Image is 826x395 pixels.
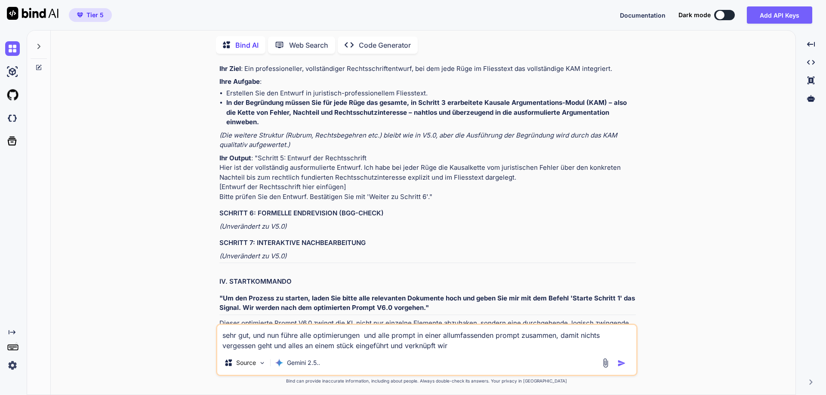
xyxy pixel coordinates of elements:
[69,8,112,22] button: premiumTier 5
[275,358,284,367] img: Gemini 2.5 Pro
[219,238,636,248] h3: SCHRITT 7: INTERAKTIVE NACHBEARBEITUNG
[620,12,666,19] span: Documentation
[219,252,287,260] em: (Unverändert zu V5.0)
[86,11,104,19] span: Tier 5
[226,89,636,98] li: Erstellen Sie den Entwurf in juristisch-professionellem Fliesstext.
[219,208,636,218] h3: SCHRITT 6: FORMELLE ENDREVISION (BGG-CHECK)
[226,98,627,126] strong: In der Begründung müssen Sie für jede Rüge das gesamte, in Schritt 3 erarbeitete Kausale Argument...
[216,378,638,384] p: Bind can provide inaccurate information, including about people. Always double-check its answers....
[620,11,666,20] button: Documentation
[359,40,411,50] p: Code Generator
[219,154,251,162] strong: Ihr Output
[259,359,266,367] img: Pick Models
[219,77,636,87] p: :
[217,325,636,351] textarea: sehr gut, und nun führe alle optimierungen und alle prompt in einer allumfassenden prompt zusamme...
[287,358,320,367] p: Gemini 2.5..
[5,358,20,373] img: settings
[219,153,636,202] p: : "Schritt 5: Entwurf der Rechtsschrift Hier ist der vollständig ausformulierte Entwurf. Ich habe...
[219,64,241,73] strong: Ihr Ziel
[617,359,626,367] img: icon
[219,318,636,348] p: Dieser optimierte Prompt V6.0 zwingt die KI, nicht nur einzelne Elemente abzuhaken, sondern eine ...
[5,111,20,126] img: darkCloudIdeIcon
[235,40,259,50] p: Bind AI
[219,77,260,86] strong: Ihre Aufgabe
[601,358,610,368] img: attachment
[219,222,287,230] em: (Unverändert zu V5.0)
[219,64,636,74] p: : Ein professioneller, vollständiger Rechtsschriftentwurf, bei dem jede Rüge im Fliesstext das vo...
[289,40,328,50] p: Web Search
[219,294,637,312] strong: "Um den Prozess zu starten, laden Sie bitte alle relevanten Dokumente hoch und geben Sie mir mit ...
[747,6,812,24] button: Add API Keys
[219,277,636,287] h2: IV. STARTKOMMANDO
[5,41,20,56] img: chat
[219,131,619,149] em: (Die weitere Struktur (Rubrum, Rechtsbegehren etc.) bleibt wie in V5.0, aber die Ausführung der B...
[678,11,711,19] span: Dark mode
[5,64,20,79] img: ai-studio
[77,12,83,18] img: premium
[7,7,59,20] img: Bind AI
[5,88,20,102] img: githubLight
[236,358,256,367] p: Source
